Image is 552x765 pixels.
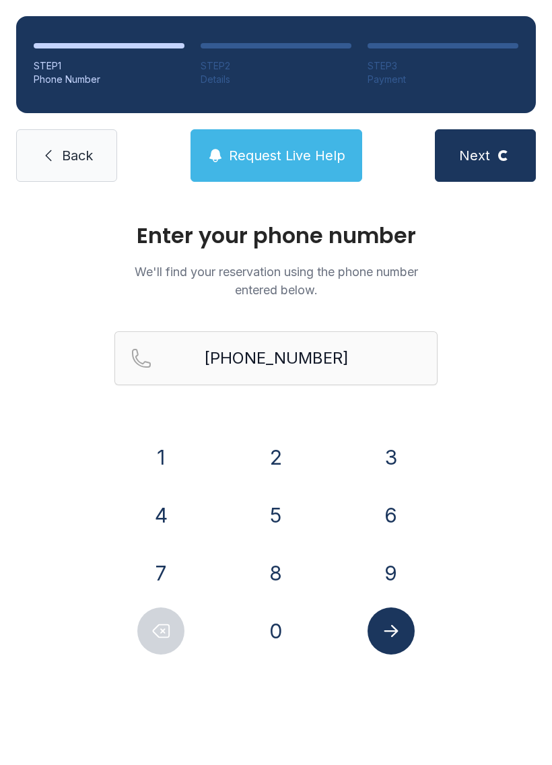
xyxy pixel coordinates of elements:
[137,607,184,655] button: Delete number
[201,73,351,86] div: Details
[252,434,300,481] button: 2
[459,146,490,165] span: Next
[137,434,184,481] button: 1
[137,492,184,539] button: 4
[62,146,93,165] span: Back
[34,73,184,86] div: Phone Number
[252,492,300,539] button: 5
[368,550,415,597] button: 9
[368,59,518,73] div: STEP 3
[368,607,415,655] button: Submit lookup form
[229,146,345,165] span: Request Live Help
[137,550,184,597] button: 7
[368,434,415,481] button: 3
[114,331,438,385] input: Reservation phone number
[114,225,438,246] h1: Enter your phone number
[201,59,351,73] div: STEP 2
[252,550,300,597] button: 8
[34,59,184,73] div: STEP 1
[368,492,415,539] button: 6
[252,607,300,655] button: 0
[368,73,518,86] div: Payment
[114,263,438,299] p: We'll find your reservation using the phone number entered below.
